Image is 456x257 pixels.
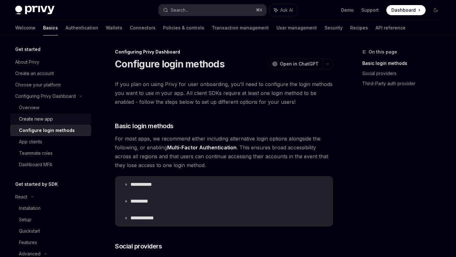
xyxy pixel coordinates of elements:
a: Multi-Factor Authentication [167,144,237,151]
a: Basics [43,20,58,35]
a: Features [10,237,91,248]
span: ⌘ K [256,8,263,13]
a: Third-Party auth provider [362,78,446,89]
a: Quickstart [10,225,91,237]
div: Choose your platform [15,81,61,89]
div: Overview [19,104,39,111]
a: Overview [10,102,91,113]
span: If you plan on using Privy for user onboarding, you’ll need to configure the login methods you wa... [115,80,333,106]
div: About Privy [15,58,39,66]
div: App clients [19,138,42,146]
span: Ask AI [280,7,293,13]
div: Setup [19,216,31,223]
div: Search... [171,6,188,14]
a: Security [325,20,343,35]
h1: Configure login methods [115,58,225,70]
div: Create an account [15,70,54,77]
a: Welcome [15,20,35,35]
div: React [15,193,27,201]
div: Quickstart [19,227,40,235]
a: Dashboard MFA [10,159,91,170]
a: Configure login methods [10,125,91,136]
span: For most apps, we recommend either including alternative login options alongside the following, o... [115,134,333,170]
div: Dashboard MFA [19,161,52,168]
a: Create an account [10,68,91,79]
a: Installation [10,203,91,214]
span: Basic login methods [115,122,174,130]
span: Open in ChatGPT [280,61,319,67]
div: Create new app [19,115,53,123]
div: Features [19,239,37,246]
a: Choose your platform [10,79,91,91]
button: Open in ChatGPT [268,59,322,69]
a: Wallets [106,20,122,35]
a: About Privy [10,56,91,68]
div: Teammate roles [19,149,53,157]
a: Connectors [130,20,155,35]
div: Configuring Privy Dashboard [15,92,76,100]
a: Transaction management [212,20,269,35]
span: Social providers [115,242,162,251]
a: Recipes [350,20,368,35]
button: Toggle dark mode [431,5,441,15]
button: Search...⌘K [159,4,266,16]
a: Support [361,7,379,13]
div: Configure login methods [19,127,75,134]
img: dark logo [15,6,54,15]
a: Dashboard [386,5,426,15]
a: Demo [341,7,354,13]
a: Authentication [66,20,98,35]
a: Setup [10,214,91,225]
a: Teammate roles [10,147,91,159]
a: App clients [10,136,91,147]
a: User management [276,20,317,35]
span: Dashboard [391,7,416,13]
div: Installation [19,204,41,212]
a: Social providers [362,68,446,78]
span: On this page [369,48,397,56]
a: API reference [376,20,406,35]
a: Policies & controls [163,20,204,35]
a: Basic login methods [362,58,446,68]
button: Ask AI [269,4,297,16]
h5: Get started [15,46,41,53]
div: Configuring Privy Dashboard [115,49,333,55]
a: Create new app [10,113,91,125]
h5: Get started by SDK [15,180,58,188]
